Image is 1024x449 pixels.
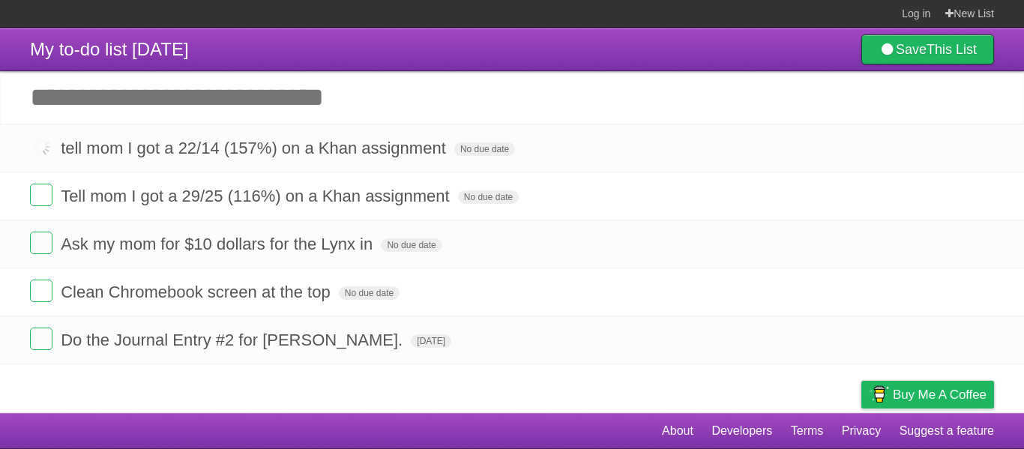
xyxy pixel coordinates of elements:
a: About [662,417,693,445]
span: No due date [381,238,442,252]
a: Developers [711,417,772,445]
a: SaveThis List [861,34,994,64]
span: No due date [339,286,400,300]
span: Tell mom I got a 29/25 (116%) on a Khan assignment [61,187,454,205]
span: No due date [458,190,519,204]
a: Suggest a feature [900,417,994,445]
a: Buy me a coffee [861,381,994,409]
a: Terms [791,417,824,445]
span: Ask my mom for $10 dollars for the Lynx in [61,235,376,253]
label: Done [30,136,52,158]
label: Done [30,232,52,254]
b: This List [927,42,977,57]
span: Do the Journal Entry #2 for [PERSON_NAME]. [61,331,406,349]
label: Done [30,184,52,206]
span: My to-do list [DATE] [30,39,189,59]
img: Buy me a coffee [869,382,889,407]
label: Done [30,328,52,350]
span: Buy me a coffee [893,382,987,408]
span: tell mom I got a 22/14 (157%) on a Khan assignment [61,139,450,157]
a: Privacy [842,417,881,445]
span: [DATE] [411,334,451,348]
span: No due date [454,142,515,156]
label: Done [30,280,52,302]
span: Clean Chromebook screen at the top [61,283,334,301]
